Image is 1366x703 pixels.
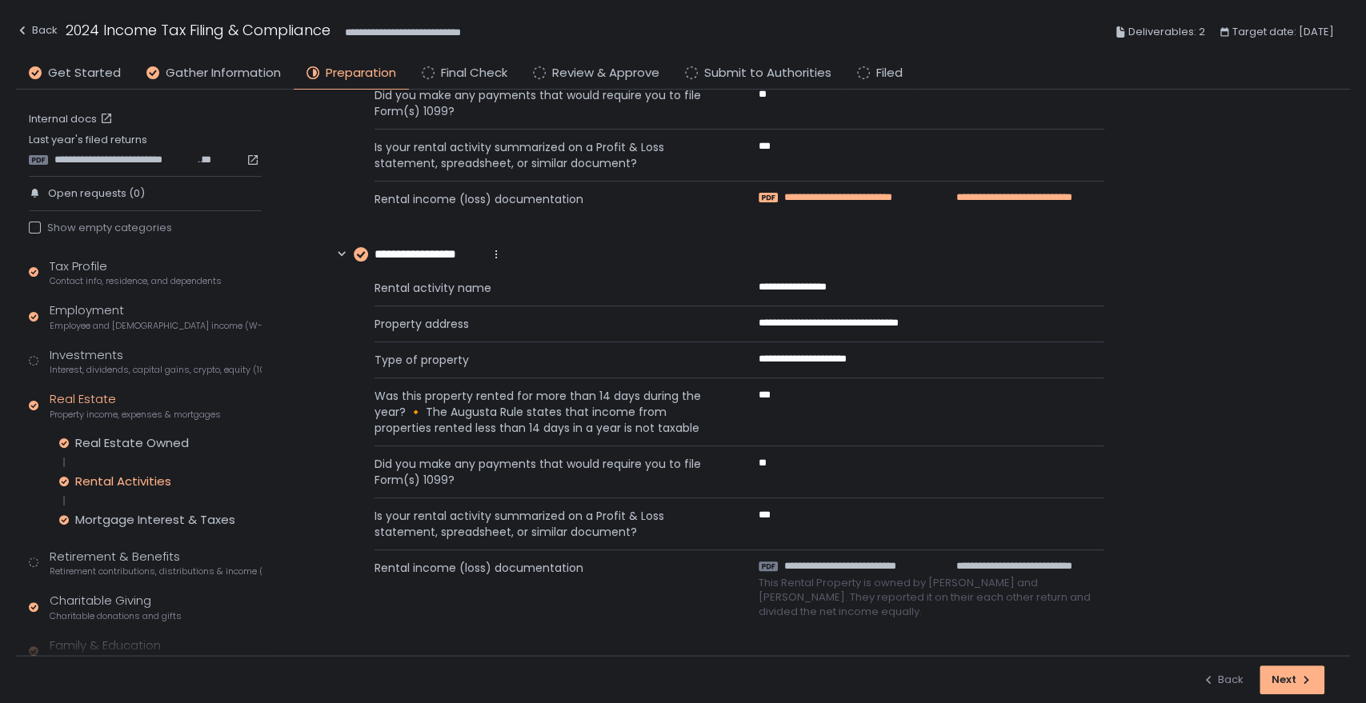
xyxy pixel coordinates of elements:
[16,21,58,40] div: Back
[375,191,720,207] span: Rental income (loss) documentation
[1202,665,1244,694] button: Back
[48,186,145,201] span: Open requests (0)
[375,87,720,119] span: Did you make any payments that would require you to file Form(s) 1099?
[552,64,659,82] span: Review & Approve
[375,316,720,332] span: Property address
[50,409,221,421] span: Property income, expenses & mortgages
[375,456,720,488] span: Did you make any payments that would require you to file Form(s) 1099?
[375,280,720,296] span: Rental activity name
[1272,673,1312,687] div: Next
[50,390,221,421] div: Real Estate
[50,364,262,376] span: Interest, dividends, capital gains, crypto, equity (1099s, K-1s)
[50,592,182,622] div: Charitable Giving
[375,139,720,171] span: Is your rental activity summarized on a Profit & Loss statement, spreadsheet, or similar document?
[75,512,235,528] div: Mortgage Interest & Taxes
[50,637,254,667] div: Family & Education
[375,508,720,540] span: Is your rental activity summarized on a Profit & Loss statement, spreadsheet, or similar document?
[16,19,58,46] button: Back
[50,565,262,577] span: Retirement contributions, distributions & income (1099-R, 5498)
[375,560,720,619] span: Rental income (loss) documentation
[66,19,330,41] h1: 2024 Income Tax Filing & Compliance
[1260,665,1324,694] button: Next
[29,133,262,166] div: Last year's filed returns
[375,388,720,436] span: Was this property rented for more than 14 days during the year? 🔸 The Augusta Rule states that in...
[48,64,121,82] span: Get Started
[50,346,262,377] div: Investments
[75,435,189,451] div: Real Estate Owned
[375,352,720,368] span: Type of property
[1232,22,1334,42] span: Target date: [DATE]
[166,64,281,82] span: Gather Information
[50,654,254,666] span: Tuition & loans, childcare, household, 529 plans
[50,275,222,287] span: Contact info, residence, and dependents
[441,64,507,82] span: Final Check
[326,64,396,82] span: Preparation
[75,473,171,489] div: Rental Activities
[1128,22,1205,42] span: Deliverables: 2
[50,610,182,622] span: Charitable donations and gifts
[704,64,831,82] span: Submit to Authorities
[29,112,116,126] a: Internal docs
[759,576,1104,619] span: This Rental Property is owned by [PERSON_NAME] and [PERSON_NAME]. They reported it on their each ...
[876,64,903,82] span: Filed
[50,548,262,578] div: Retirement & Benefits
[50,258,222,288] div: Tax Profile
[1202,673,1244,687] div: Back
[50,320,262,332] span: Employee and [DEMOGRAPHIC_DATA] income (W-2s)
[50,302,262,332] div: Employment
